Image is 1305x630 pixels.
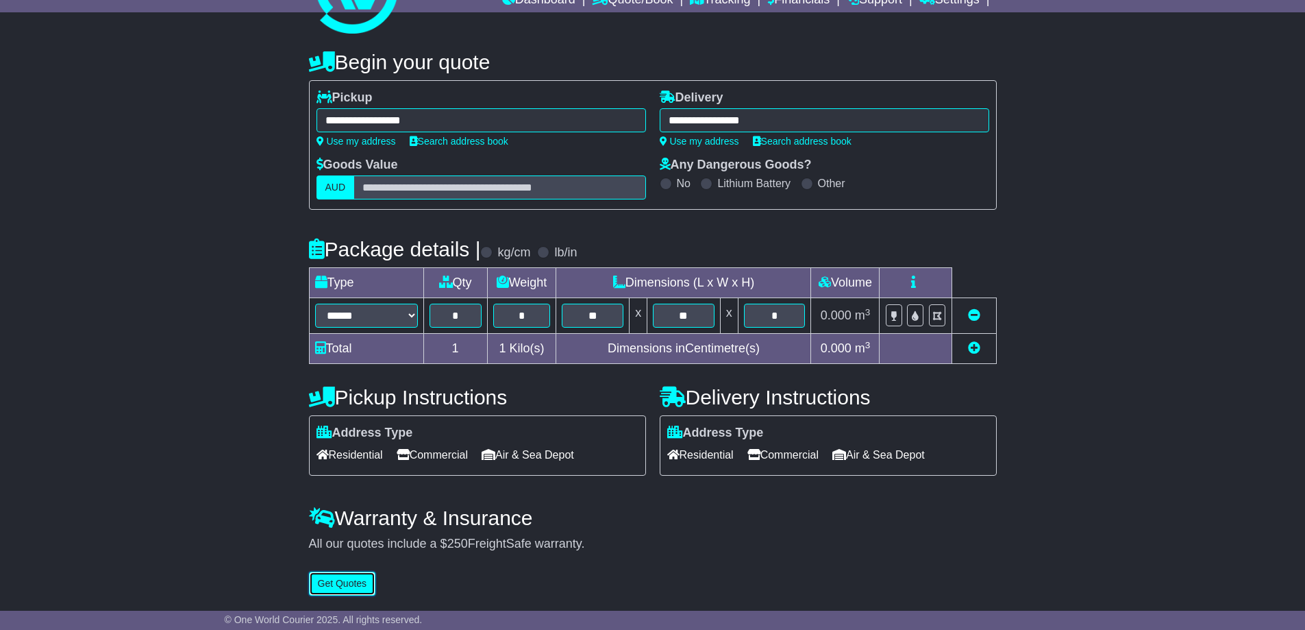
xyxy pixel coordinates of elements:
[397,444,468,465] span: Commercial
[316,444,383,465] span: Residential
[482,444,574,465] span: Air & Sea Depot
[316,90,373,106] label: Pickup
[747,444,819,465] span: Commercial
[423,334,487,364] td: 1
[660,158,812,173] label: Any Dangerous Goods?
[660,386,997,409] h4: Delivery Instructions
[855,308,871,322] span: m
[309,537,997,552] div: All our quotes include a $ FreightSafe warranty.
[487,334,556,364] td: Kilo(s)
[556,334,811,364] td: Dimensions in Centimetre(s)
[447,537,468,550] span: 250
[753,136,852,147] a: Search address book
[865,307,871,317] sup: 3
[832,444,925,465] span: Air & Sea Depot
[309,507,997,529] h4: Warranty & Insurance
[667,426,764,441] label: Address Type
[316,158,398,173] label: Goods Value
[316,175,355,199] label: AUD
[309,238,481,261] h4: Package details |
[855,341,871,355] span: m
[821,308,852,322] span: 0.000
[660,136,739,147] a: Use my address
[630,298,647,334] td: x
[316,426,413,441] label: Address Type
[818,177,845,190] label: Other
[316,136,396,147] a: Use my address
[309,51,997,73] h4: Begin your quote
[309,268,423,298] td: Type
[811,268,880,298] td: Volume
[225,614,423,625] span: © One World Courier 2025. All rights reserved.
[554,245,577,261] label: lb/in
[309,334,423,364] td: Total
[720,298,738,334] td: x
[865,340,871,350] sup: 3
[309,386,646,409] h4: Pickup Instructions
[497,245,530,261] label: kg/cm
[556,268,811,298] td: Dimensions (L x W x H)
[717,177,791,190] label: Lithium Battery
[423,268,487,298] td: Qty
[499,341,506,355] span: 1
[667,444,734,465] span: Residential
[821,341,852,355] span: 0.000
[677,177,691,190] label: No
[660,90,723,106] label: Delivery
[968,341,980,355] a: Add new item
[410,136,508,147] a: Search address book
[309,572,376,596] button: Get Quotes
[968,308,980,322] a: Remove this item
[487,268,556,298] td: Weight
